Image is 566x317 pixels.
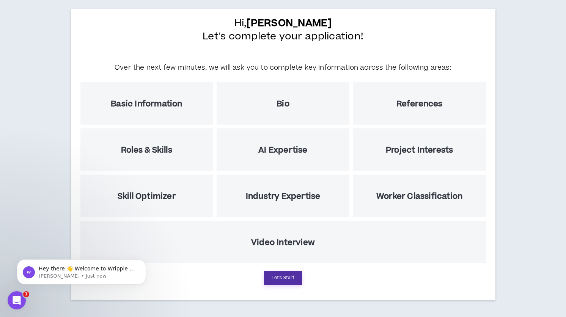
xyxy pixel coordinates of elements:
[246,192,321,201] h5: Industry Expertise
[234,17,332,30] span: Hi,
[258,145,307,155] h5: AI Expertise
[23,291,29,297] span: 1
[247,16,332,30] b: [PERSON_NAME]
[6,244,157,297] iframe: Intercom notifications message
[203,30,363,43] span: Let's complete your application!
[376,192,462,201] h5: Worker Classification
[115,62,451,73] h5: Over the next few minutes, we will ask you to complete key information across the following areas:
[277,99,289,109] h5: Bio
[264,271,302,285] button: Let's Start
[386,145,453,155] h5: Project Interests
[111,99,182,109] h5: Basic Information
[251,238,315,247] h5: Video Interview
[8,291,26,309] iframe: Intercom live chat
[396,99,443,109] h5: References
[118,192,176,201] h5: Skill Optimizer
[121,145,172,155] h5: Roles & Skills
